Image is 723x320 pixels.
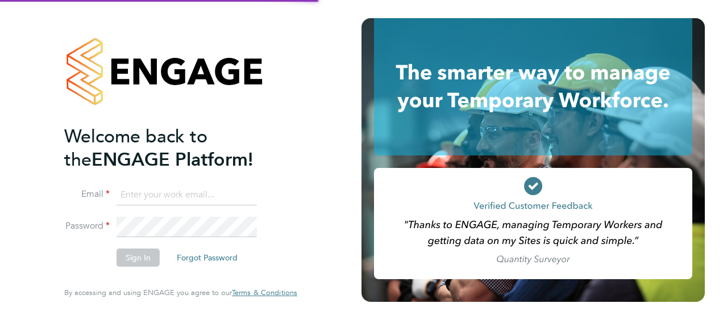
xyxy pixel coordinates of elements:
span: Terms & Conditions [232,288,297,297]
span: Welcome back to the [64,125,207,171]
h2: ENGAGE Platform! [64,125,286,171]
span: By accessing and using ENGAGE you agree to our [64,288,297,297]
button: Forgot Password [168,249,247,267]
input: Enter your work email... [117,185,257,205]
a: Terms & Conditions [232,288,297,297]
label: Password [64,220,110,232]
label: Email [64,188,110,200]
button: Sign In [117,249,160,267]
